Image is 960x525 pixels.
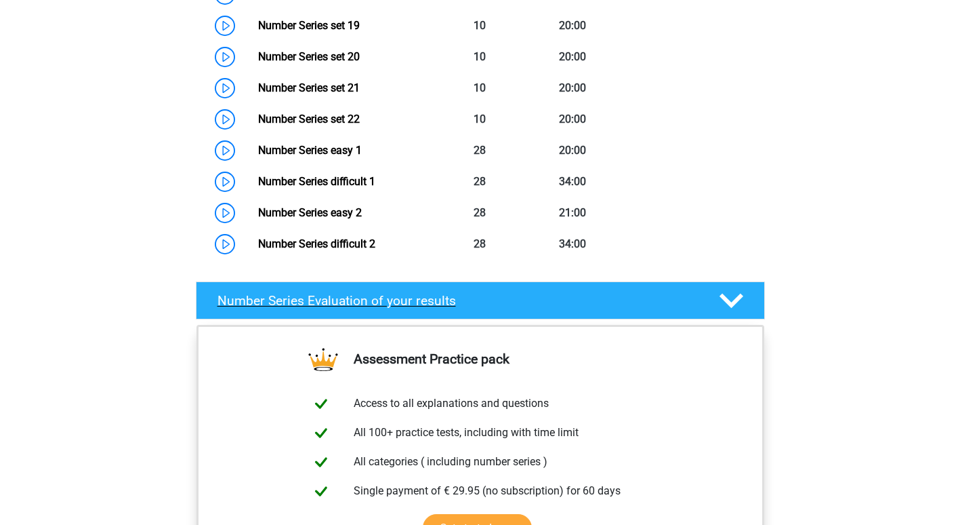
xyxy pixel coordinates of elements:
a: Number Series set 22 [258,113,360,125]
a: Number Series set 19 [258,19,360,32]
a: Number Series easy 2 [258,206,362,219]
a: Number Series Evaluation of your results [190,281,770,319]
a: Number Series set 21 [258,81,360,94]
a: Number Series easy 1 [258,144,362,157]
a: Number Series set 20 [258,50,360,63]
a: Number Series difficult 2 [258,237,375,250]
h4: Number Series Evaluation of your results [217,293,698,309]
a: Number Series difficult 1 [258,175,375,188]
